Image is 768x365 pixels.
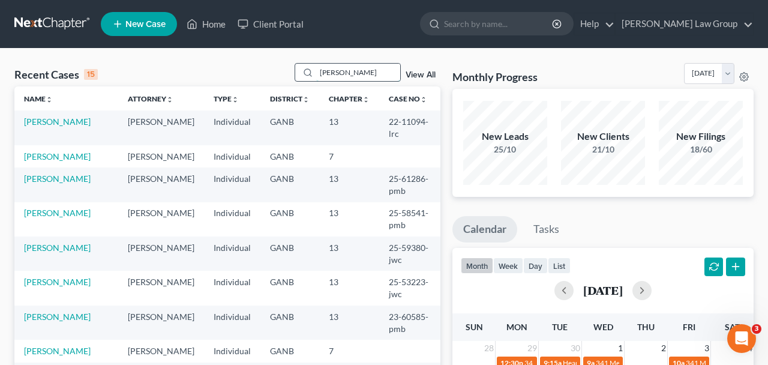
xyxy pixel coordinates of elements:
[118,110,204,145] td: [PERSON_NAME]
[379,110,441,145] td: 22-11094-lrc
[46,96,53,103] i: unfold_more
[569,341,581,355] span: 30
[204,145,260,167] td: Individual
[260,110,319,145] td: GANB
[14,67,98,82] div: Recent Cases
[128,94,173,103] a: Attorneyunfold_more
[118,167,204,202] td: [PERSON_NAME]
[270,94,310,103] a: Districtunfold_more
[752,324,761,334] span: 3
[561,143,645,155] div: 21/10
[452,216,517,243] a: Calendar
[548,258,571,274] button: list
[118,202,204,237] td: [PERSON_NAME]
[232,96,239,103] i: unfold_more
[329,94,370,103] a: Chapterunfold_more
[463,143,547,155] div: 25/10
[617,341,624,355] span: 1
[260,271,319,305] td: GANB
[319,237,379,271] td: 13
[637,322,655,332] span: Thu
[316,64,400,81] input: Search by name...
[461,258,493,274] button: month
[362,96,370,103] i: unfold_more
[118,306,204,340] td: [PERSON_NAME]
[260,237,319,271] td: GANB
[118,340,204,362] td: [PERSON_NAME]
[660,341,667,355] span: 2
[574,13,614,35] a: Help
[523,258,548,274] button: day
[232,13,310,35] a: Client Portal
[379,271,441,305] td: 25-53223-jwc
[725,322,740,332] span: Sat
[379,306,441,340] td: 23-60585-pmb
[319,306,379,340] td: 13
[118,271,204,305] td: [PERSON_NAME]
[561,130,645,143] div: New Clients
[552,322,568,332] span: Tue
[24,346,91,356] a: [PERSON_NAME]
[204,202,260,237] td: Individual
[118,145,204,167] td: [PERSON_NAME]
[24,151,91,161] a: [PERSON_NAME]
[84,69,98,80] div: 15
[214,94,239,103] a: Typeunfold_more
[260,340,319,362] td: GANB
[24,243,91,253] a: [PERSON_NAME]
[379,167,441,202] td: 25-61286-pmb
[118,237,204,271] td: [PERSON_NAME]
[204,306,260,340] td: Individual
[523,216,570,243] a: Tasks
[125,20,166,29] span: New Case
[616,13,753,35] a: [PERSON_NAME] Law Group
[302,96,310,103] i: unfold_more
[727,324,756,353] iframe: Intercom live chat
[204,340,260,362] td: Individual
[483,341,495,355] span: 28
[593,322,613,332] span: Wed
[444,13,554,35] input: Search by name...
[420,96,427,103] i: unfold_more
[181,13,232,35] a: Home
[204,237,260,271] td: Individual
[463,130,547,143] div: New Leads
[452,70,538,84] h3: Monthly Progress
[319,202,379,237] td: 13
[506,322,527,332] span: Mon
[260,167,319,202] td: GANB
[319,271,379,305] td: 13
[703,341,710,355] span: 3
[379,202,441,237] td: 25-58541-pmb
[204,271,260,305] td: Individual
[204,110,260,145] td: Individual
[204,167,260,202] td: Individual
[406,71,436,79] a: View All
[583,284,623,297] h2: [DATE]
[389,94,427,103] a: Case Nounfold_more
[24,208,91,218] a: [PERSON_NAME]
[493,258,523,274] button: week
[166,96,173,103] i: unfold_more
[379,237,441,271] td: 25-59380-jwc
[683,322,695,332] span: Fri
[24,116,91,127] a: [PERSON_NAME]
[319,145,379,167] td: 7
[659,130,743,143] div: New Filings
[466,322,483,332] span: Sun
[24,277,91,287] a: [PERSON_NAME]
[24,94,53,103] a: Nameunfold_more
[260,145,319,167] td: GANB
[24,312,91,322] a: [PERSON_NAME]
[526,341,538,355] span: 29
[319,110,379,145] td: 13
[24,173,91,184] a: [PERSON_NAME]
[319,340,379,362] td: 7
[659,143,743,155] div: 18/60
[319,167,379,202] td: 13
[260,306,319,340] td: GANB
[260,202,319,237] td: GANB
